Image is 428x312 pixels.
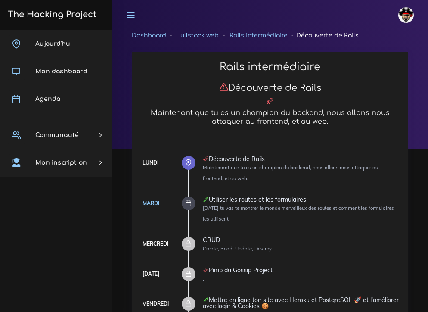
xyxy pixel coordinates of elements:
[177,32,219,39] a: Fullstack web
[203,165,378,181] small: Maintenant que tu es un champion du backend, nous allons nous attaquer au frontend, et au web.
[398,7,414,23] img: avatar
[143,239,168,249] div: Mercredi
[35,132,79,138] span: Communauté
[203,205,394,222] small: [DATE] tu vas te montrer le monde merveilleux des routes et comment les formulaires les utilisent
[143,200,159,206] a: Mardi
[203,237,399,243] div: CRUD
[141,109,399,125] h5: Maintenant que tu es un champion du backend, nous allons nous attaquer au frontend, et au web.
[132,32,166,39] a: Dashboard
[230,32,288,39] a: Rails intermédiaire
[35,68,87,75] span: Mon dashboard
[394,3,420,28] a: avatar
[203,156,399,162] div: Découverte de Rails
[141,82,399,94] h3: Découverte de Rails
[203,297,399,309] div: Mettre en ligne ton site avec Heroku et PostgreSQL 🚀 et l'améliorer avec login & Cookies 🍪
[203,267,399,273] div: Pimp du Gossip Project
[35,159,87,166] span: Mon inscription
[203,197,399,203] div: Utiliser les routes et les formulaires
[143,158,158,168] div: Lundi
[5,10,96,19] h3: The Hacking Project
[203,276,204,282] small: .
[143,269,159,279] div: [DATE]
[203,246,273,252] small: Create, Read, Update, Destroy.
[288,30,359,41] li: Découverte de Rails
[143,299,169,309] div: Vendredi
[141,61,399,73] h2: Rails intermédiaire
[35,41,72,47] span: Aujourd'hui
[35,96,60,102] span: Agenda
